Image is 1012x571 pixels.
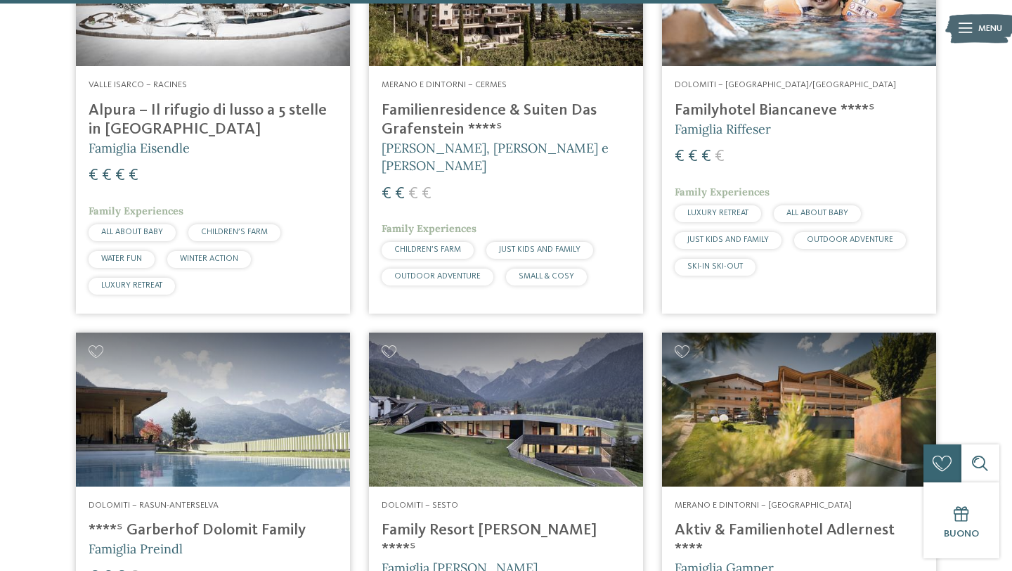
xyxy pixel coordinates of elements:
[89,101,337,139] h4: Alpura – Il rifugio di lusso a 5 stelle in [GEOGRAPHIC_DATA]
[944,529,979,539] span: Buono
[688,148,698,165] span: €
[675,80,896,89] span: Dolomiti – [GEOGRAPHIC_DATA]/[GEOGRAPHIC_DATA]
[422,186,432,203] span: €
[701,148,711,165] span: €
[201,228,268,236] span: CHILDREN’S FARM
[923,482,999,558] a: Buono
[76,333,350,487] img: Cercate un hotel per famiglie? Qui troverete solo i migliori!
[715,148,725,165] span: €
[687,236,769,244] span: JUST KIDS AND FAMILY
[675,501,852,510] span: Merano e dintorni – [GEOGRAPHIC_DATA]
[382,186,391,203] span: €
[675,101,923,120] h4: Familyhotel Biancaneve ****ˢ
[394,272,481,281] span: OUTDOOR ADVENTURE
[382,521,630,559] h4: Family Resort [PERSON_NAME] ****ˢ
[687,262,743,271] span: SKI-IN SKI-OUT
[519,272,574,281] span: SMALL & COSY
[115,167,125,184] span: €
[687,209,748,217] span: LUXURY RETREAT
[395,186,405,203] span: €
[499,245,580,254] span: JUST KIDS AND FAMILY
[382,101,630,139] h4: Familienresidence & Suiten Das Grafenstein ****ˢ
[89,140,190,156] span: Famiglia Eisendle
[675,186,770,198] span: Family Experiences
[101,255,142,263] span: WATER FUN
[89,167,98,184] span: €
[786,209,848,217] span: ALL ABOUT BABY
[101,228,163,236] span: ALL ABOUT BABY
[382,140,609,174] span: [PERSON_NAME], [PERSON_NAME] e [PERSON_NAME]
[102,167,112,184] span: €
[394,245,461,254] span: CHILDREN’S FARM
[408,186,418,203] span: €
[382,501,458,510] span: Dolomiti – Sesto
[101,281,162,290] span: LUXURY RETREAT
[662,333,936,487] img: Aktiv & Familienhotel Adlernest ****
[369,333,643,487] img: Family Resort Rainer ****ˢ
[89,521,337,540] h4: ****ˢ Garberhof Dolomit Family
[675,121,771,137] span: Famiglia Riffeser
[382,80,507,89] span: Merano e dintorni – Cermes
[89,541,183,557] span: Famiglia Preindl
[807,236,893,244] span: OUTDOOR ADVENTURE
[675,521,923,559] h4: Aktiv & Familienhotel Adlernest ****
[89,501,219,510] span: Dolomiti – Rasun-Anterselva
[129,167,138,184] span: €
[675,148,685,165] span: €
[180,255,238,263] span: WINTER ACTION
[89,80,187,89] span: Valle Isarco – Racines
[89,205,183,217] span: Family Experiences
[382,222,476,235] span: Family Experiences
